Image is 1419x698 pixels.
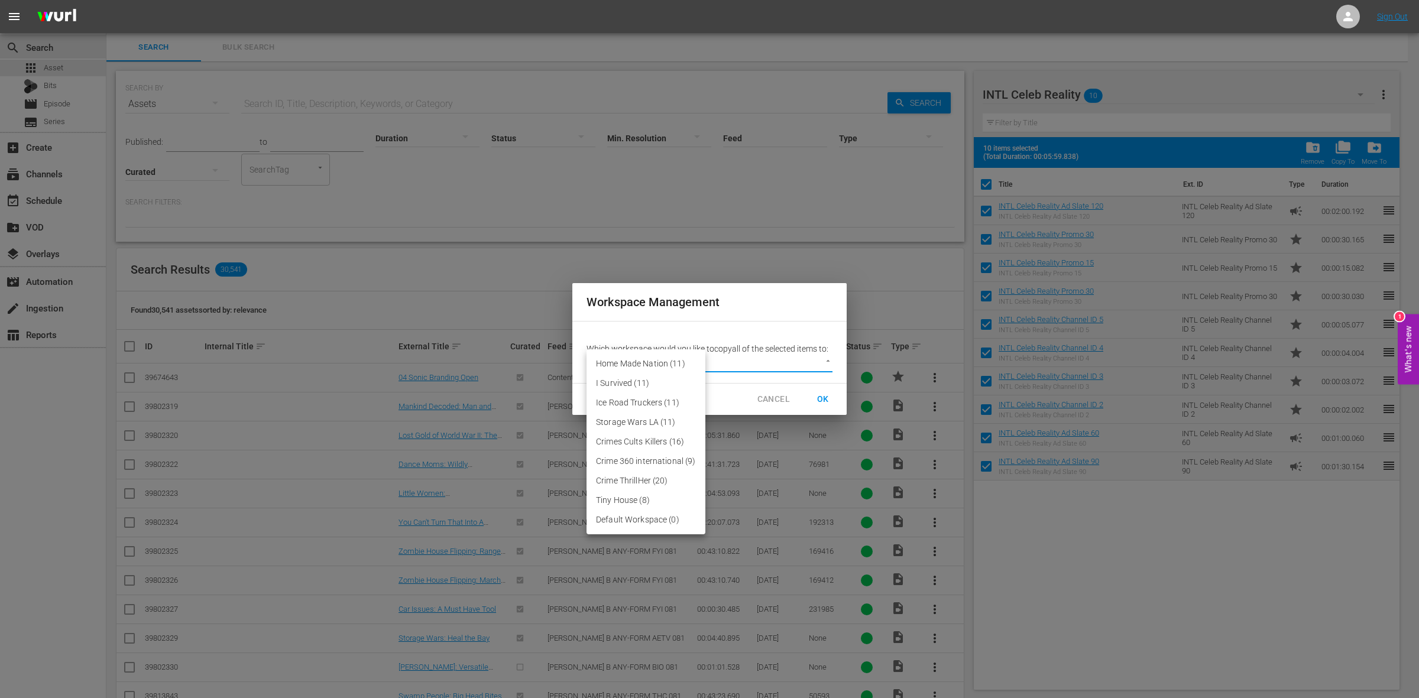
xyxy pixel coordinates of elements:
a: Sign Out [1377,12,1408,21]
li: Tiny House (8) [587,491,705,510]
div: 1 [1395,311,1404,321]
li: Crime 360 international (9) [587,452,705,471]
li: Storage Wars LA (11) [587,413,705,432]
li: Crimes Cults Killers (16) [587,432,705,452]
li: I Survived (11) [587,374,705,393]
li: Crime ThrillHer (20) [587,471,705,491]
button: Open Feedback Widget [1398,314,1419,384]
li: Default Workspace (0) [587,510,705,530]
li: Ice Road Truckers (11) [587,393,705,413]
img: ans4CAIJ8jUAAAAAAAAAAAAAAAAAAAAAAAAgQb4GAAAAAAAAAAAAAAAAAAAAAAAAJMjXAAAAAAAAAAAAAAAAAAAAAAAAgAT5G... [28,3,85,31]
li: Home Made Nation (11) [587,354,705,374]
span: menu [7,9,21,24]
